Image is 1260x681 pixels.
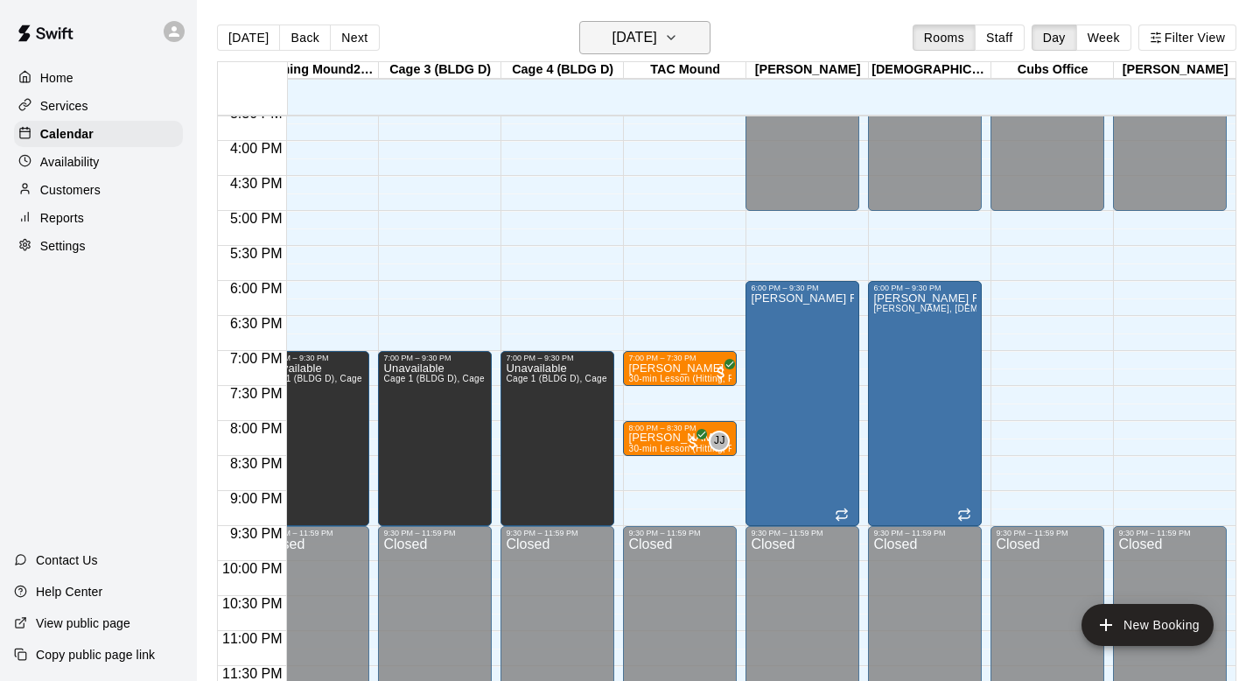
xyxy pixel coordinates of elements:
div: 9:30 PM – 11:59 PM [506,529,609,537]
a: Customers [14,177,183,203]
div: JJ Jensen [709,431,730,452]
div: 7:00 PM – 9:30 PM: Unavailable [500,351,614,526]
span: 9:30 PM [226,526,287,541]
span: 8:00 PM [226,421,287,436]
a: Calendar [14,121,183,147]
span: All customers have paid [712,364,730,382]
span: Cage 1 (BLDG D), Cage 2 (BLDG D), Cage 3 (BLDG D), Cage 4 (BLDG D), Pitching Mound1 (BLDG D), [GE... [383,374,956,383]
div: 6:00 PM – 9:30 PM: Arbolino Field Booking [868,281,982,526]
span: 8:30 PM [226,456,287,471]
div: 9:30 PM – 11:59 PM [1118,529,1221,537]
button: Week [1076,25,1131,51]
div: 9:30 PM – 11:59 PM [873,529,976,537]
span: 7:00 PM [226,351,287,366]
div: 7:00 PM – 9:30 PM [506,354,609,362]
div: TAC Mound [624,62,746,79]
span: 4:00 PM [226,141,287,156]
span: 10:30 PM [218,596,286,611]
div: 9:30 PM – 11:59 PM [383,529,486,537]
span: JJ Jensen [716,431,730,452]
div: 7:00 PM – 7:30 PM [628,354,731,362]
div: Cubs Office [991,62,1114,79]
div: 9:30 PM – 11:59 PM [628,529,731,537]
div: 7:00 PM – 9:30 PM: Unavailable [255,351,369,526]
button: Filter View [1138,25,1236,51]
div: 7:00 PM – 9:30 PM: Unavailable [378,351,492,526]
a: Settings [14,233,183,259]
div: 7:00 PM – 9:30 PM [383,354,486,362]
span: 30-min Lesson (Hitting, Pitching or fielding) [628,444,808,453]
a: Services [14,93,183,119]
div: 6:00 PM – 9:30 PM [751,284,854,292]
button: Next [330,25,379,51]
span: [PERSON_NAME], [DEMOGRAPHIC_DATA] [873,304,1058,313]
span: 5:30 PM [226,246,287,261]
a: Home [14,65,183,91]
p: Reports [40,209,84,227]
span: All customers have paid [684,434,702,452]
a: Reports [14,205,183,231]
div: [DEMOGRAPHIC_DATA] [869,62,991,79]
div: 6:00 PM – 9:30 PM [873,284,976,292]
p: Customers [40,181,101,199]
div: 9:30 PM – 11:59 PM [751,529,854,537]
button: [DATE] [217,25,280,51]
button: add [1081,604,1214,646]
div: Cage 3 (BLDG D) [379,62,501,79]
div: 6:00 PM – 9:30 PM: Arbolino Field Booking [745,281,859,526]
span: JJ [714,432,725,450]
span: 5:00 PM [226,211,287,226]
span: 4:30 PM [226,176,287,191]
a: Availability [14,149,183,175]
p: Calendar [40,125,94,143]
button: Rooms [913,25,976,51]
p: Contact Us [36,551,98,569]
p: Availability [40,153,100,171]
p: Services [40,97,88,115]
p: Copy public page link [36,646,155,663]
span: 9:00 PM [226,491,287,506]
div: 8:00 PM – 8:30 PM: 30-min Lesson (Hitting, Pitching or fielding) [623,421,737,456]
div: 7:00 PM – 9:30 PM [261,354,364,362]
span: 7:30 PM [226,386,287,401]
button: Day [1032,25,1077,51]
button: Staff [975,25,1025,51]
span: 11:30 PM [218,666,286,681]
h6: [DATE] [612,25,657,50]
span: 10:00 PM [218,561,286,576]
div: 8:00 PM – 8:30 PM [628,424,731,432]
span: Recurring event [957,508,971,522]
div: 9:30 PM – 11:59 PM [261,529,364,537]
div: 9:30 PM – 11:59 PM [996,529,1099,537]
div: 7:00 PM – 7:30 PM: 30-min Lesson (Hitting, Pitching or fielding) [623,351,737,386]
p: Settings [40,237,86,255]
div: [PERSON_NAME] [1114,62,1236,79]
span: 6:30 PM [226,316,287,331]
span: Cage 1 (BLDG D), Cage 2 (BLDG D), Cage 3 (BLDG D), Cage 4 (BLDG D), Pitching Mound1 (BLDG D), [GE... [506,374,1079,383]
div: [PERSON_NAME] [746,62,869,79]
span: 6:00 PM [226,281,287,296]
button: [DATE] [579,21,710,54]
p: View public page [36,614,130,632]
p: Home [40,69,73,87]
span: 30-min Lesson (Hitting, Pitching or fielding) [628,374,808,383]
div: Cage 4 (BLDG D) [501,62,624,79]
span: Recurring event [835,508,849,522]
div: Pitching Mound2 (BLDG D) [256,62,379,79]
button: Back [279,25,331,51]
span: 11:00 PM [218,631,286,646]
p: Help Center [36,583,102,600]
